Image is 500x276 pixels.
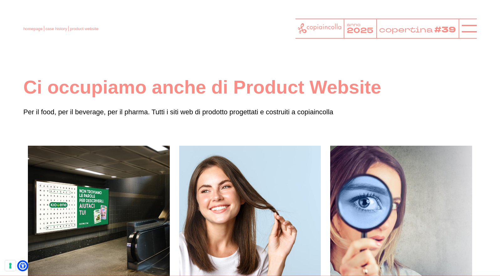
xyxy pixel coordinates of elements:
h1: Ci occupiamo anche di Product Website [23,75,477,99]
a: homepage [23,26,42,31]
tspan: #39 [434,24,456,36]
a: case history [45,26,67,31]
a: Open Accessibility Menu [19,262,27,270]
a: product website [70,26,98,31]
p: Per il food, per il beverage, per il pharma. Tutti i siti web di prodotto progettati e costruiti ... [23,106,477,117]
tspan: copertina [379,24,433,35]
tspan: 2025 [347,25,373,36]
tspan: anno [347,22,361,27]
button: Le tue preferenze relative al consenso per le tecnologie di tracciamento [5,260,16,271]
